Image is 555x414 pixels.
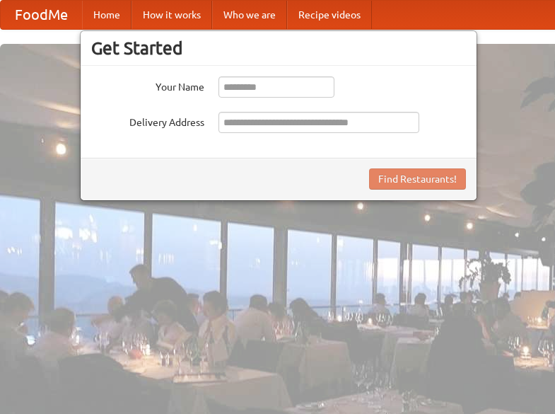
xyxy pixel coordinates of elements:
[132,1,212,29] a: How it works
[91,112,204,130] label: Delivery Address
[369,168,466,190] button: Find Restaurants!
[91,38,466,59] h3: Get Started
[1,1,82,29] a: FoodMe
[212,1,287,29] a: Who we are
[82,1,132,29] a: Home
[287,1,372,29] a: Recipe videos
[91,76,204,94] label: Your Name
